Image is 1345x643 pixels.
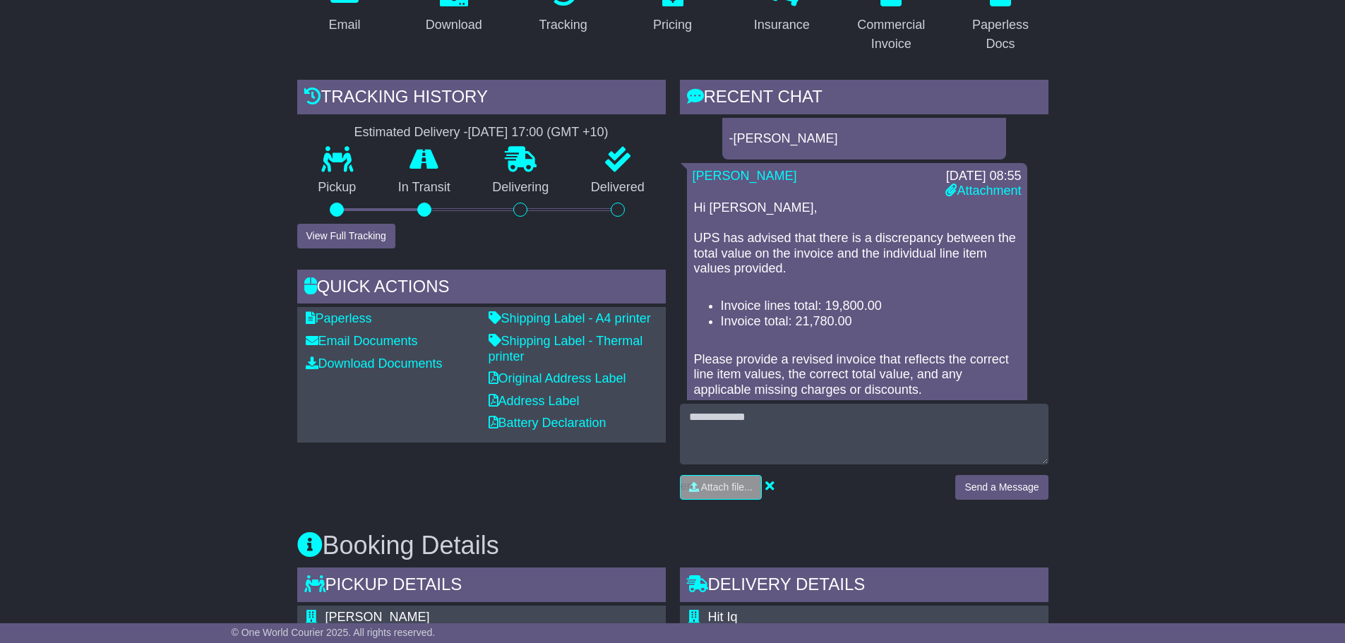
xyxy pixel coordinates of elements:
div: Paperless Docs [962,16,1039,54]
li: Invoice lines total: 19,800.00 [721,299,1022,314]
a: Attachment [945,184,1021,198]
a: Email Documents [306,334,418,348]
p: Pickup [297,180,378,196]
span: © One World Courier 2025. All rights reserved. [232,627,436,638]
div: RECENT CHAT [680,80,1048,118]
a: Original Address Label [489,371,626,385]
div: Delivery Details [680,567,1048,606]
a: Address Label [489,394,580,408]
h3: Booking Details [297,531,1048,560]
button: View Full Tracking [297,224,395,248]
a: Download Documents [306,356,443,371]
div: Email [328,16,360,35]
div: Insurance [754,16,810,35]
div: Tracking history [297,80,666,118]
p: Delivering [472,180,570,196]
div: [DATE] 08:55 [945,169,1021,184]
span: Hit Iq [708,610,738,624]
p: Hi [PERSON_NAME], UPS has advised that there is a discrepancy between the total value on the invo... [694,200,1020,292]
div: Download [426,16,482,35]
div: Quick Actions [297,270,666,308]
a: Shipping Label - Thermal printer [489,334,643,363]
li: Invoice total: 21,780.00 [721,314,1022,330]
div: [DATE] 17:00 (GMT +10) [468,125,609,140]
div: Pickup Details [297,567,666,606]
div: Tracking [539,16,587,35]
div: Pricing [653,16,692,35]
a: Battery Declaration [489,416,606,430]
a: Shipping Label - A4 printer [489,311,651,325]
span: [PERSON_NAME] [325,610,430,624]
p: Delivered [570,180,666,196]
button: Send a Message [955,475,1048,500]
a: [PERSON_NAME] [693,169,797,183]
p: In Transit [377,180,472,196]
div: Estimated Delivery - [297,125,666,140]
p: Please provide a revised invoice that reflects the correct line item values, the correct total va... [694,337,1020,397]
a: Paperless [306,311,372,325]
div: Commercial Invoice [853,16,930,54]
